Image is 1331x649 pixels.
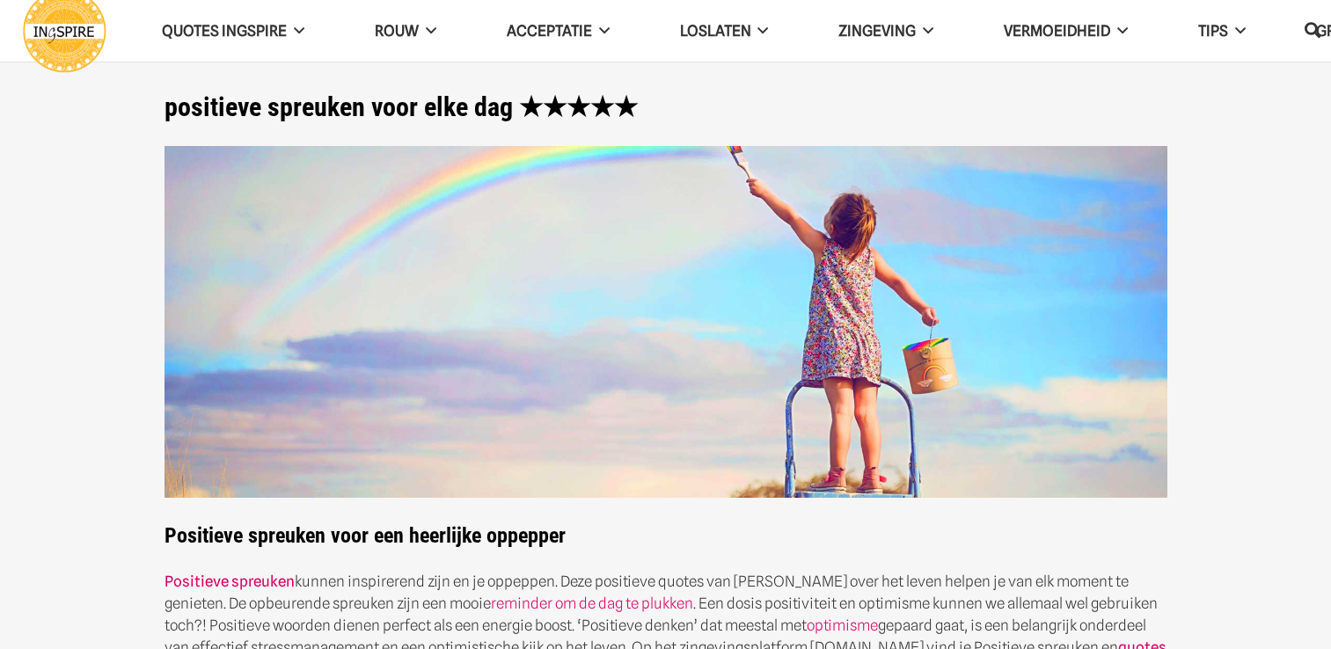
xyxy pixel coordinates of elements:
span: VERMOEIDHEID [1004,22,1110,40]
a: ROUW [340,9,472,54]
a: reminder om de dag te plukken [491,594,693,612]
a: Zoeken [1295,10,1330,52]
a: TIPS [1163,9,1281,54]
a: Acceptatie [472,9,645,54]
strong: Positieve spreuken voor een heerlijke oppepper [165,146,1167,549]
h1: positieve spreuken voor elke dag ★★★★★ [165,91,1167,123]
a: Positieve spreuken [165,572,295,590]
span: QUOTES INGSPIRE [162,22,287,40]
span: Acceptatie [507,22,592,40]
a: Zingeving [803,9,969,54]
span: Zingeving [838,22,916,40]
img: Positieve spreuken voor elke dag - spreuken positiviteit en optimisme op ingspire.nl [165,146,1167,499]
span: Loslaten [680,22,751,40]
a: Loslaten [645,9,804,54]
a: optimisme [807,616,878,634]
a: VERMOEIDHEID [969,9,1163,54]
span: ROUW [375,22,419,40]
a: QUOTES INGSPIRE [127,9,340,54]
span: TIPS [1198,22,1228,40]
